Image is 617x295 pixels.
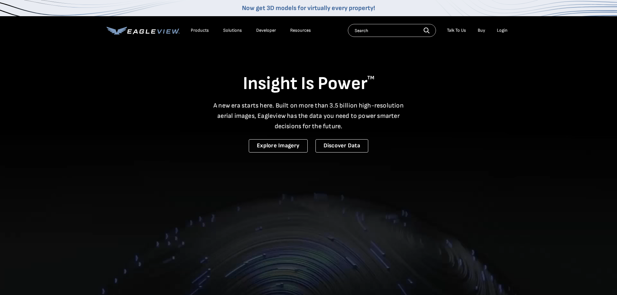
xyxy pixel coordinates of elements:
div: Resources [290,28,311,33]
h1: Insight Is Power [107,73,511,95]
div: Talk To Us [447,28,466,33]
a: Developer [256,28,276,33]
a: Explore Imagery [249,139,308,153]
input: Search [348,24,436,37]
div: Products [191,28,209,33]
a: Discover Data [315,139,368,153]
a: Now get 3D models for virtually every property! [242,4,375,12]
sup: TM [367,75,374,81]
div: Solutions [223,28,242,33]
a: Buy [478,28,485,33]
p: A new era starts here. Built on more than 3.5 billion high-resolution aerial images, Eagleview ha... [210,100,408,131]
div: Login [497,28,508,33]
